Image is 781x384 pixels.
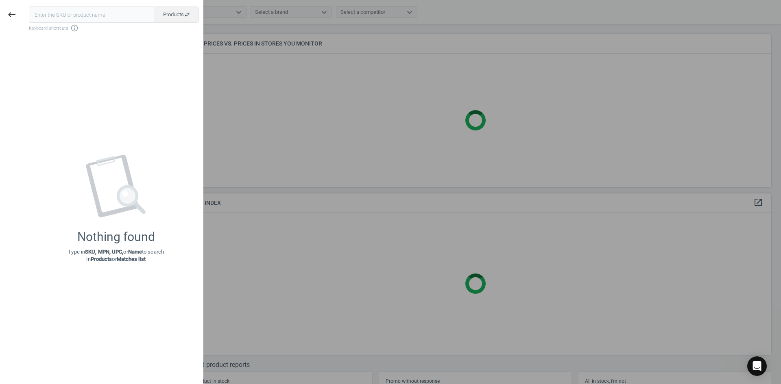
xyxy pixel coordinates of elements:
p: Type in or to search in or [68,248,164,263]
strong: Matches list [117,256,146,262]
i: info_outline [70,24,79,32]
button: Productsswap_horiz [155,7,199,23]
i: keyboard_backspace [7,10,17,20]
i: swap_horiz [184,11,190,18]
input: Enter the SKU or product name [29,7,155,23]
div: Nothing found [77,230,155,244]
strong: SKU, MPN, UPC, [85,249,123,255]
strong: Name [128,249,142,255]
strong: Products [91,256,112,262]
button: keyboard_backspace [2,5,21,24]
span: Products [163,11,190,18]
div: Open Intercom Messenger [747,356,767,376]
span: Keyboard shortcuts [29,24,199,32]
